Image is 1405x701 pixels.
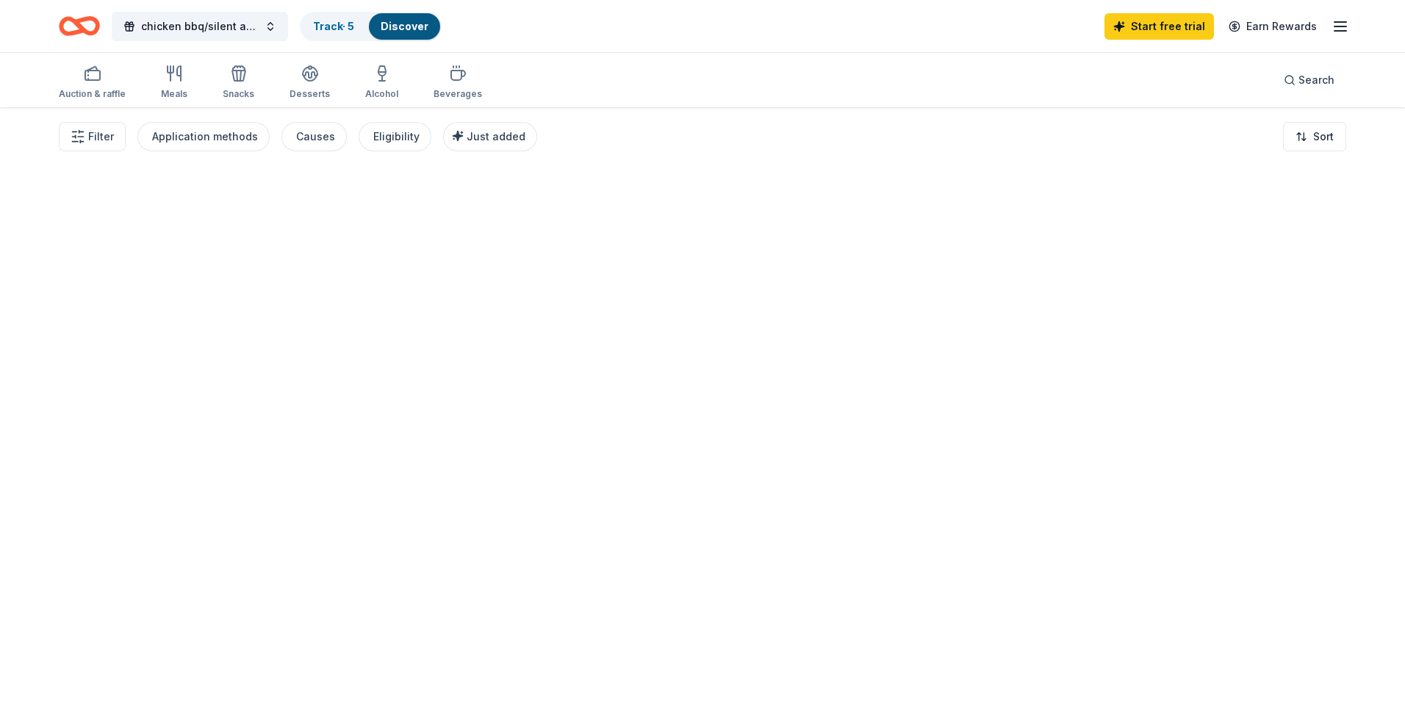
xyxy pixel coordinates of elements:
button: Auction & raffle [59,59,126,107]
button: Search [1272,65,1346,95]
span: Filter [88,128,114,145]
div: Alcohol [365,88,398,100]
div: Eligibility [373,128,420,145]
button: Filter [59,122,126,151]
div: Beverages [434,88,482,100]
button: Track· 5Discover [300,12,442,41]
div: Auction & raffle [59,88,126,100]
div: Causes [296,128,335,145]
button: Just added [443,122,537,151]
a: Earn Rewards [1220,13,1326,40]
button: Meals [161,59,187,107]
div: Meals [161,88,187,100]
button: Sort [1283,122,1346,151]
div: Snacks [223,88,254,100]
button: Snacks [223,59,254,107]
span: Search [1298,71,1334,89]
a: Start free trial [1104,13,1214,40]
button: chicken bbq/silent auction [112,12,288,41]
button: Desserts [290,59,330,107]
span: chicken bbq/silent auction [141,18,259,35]
button: Application methods [137,122,270,151]
span: Just added [467,130,525,143]
span: Sort [1313,128,1334,145]
button: Beverages [434,59,482,107]
button: Causes [281,122,347,151]
a: Track· 5 [313,20,354,32]
div: Application methods [152,128,258,145]
button: Alcohol [365,59,398,107]
a: Home [59,9,100,43]
button: Eligibility [359,122,431,151]
a: Discover [381,20,428,32]
div: Desserts [290,88,330,100]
